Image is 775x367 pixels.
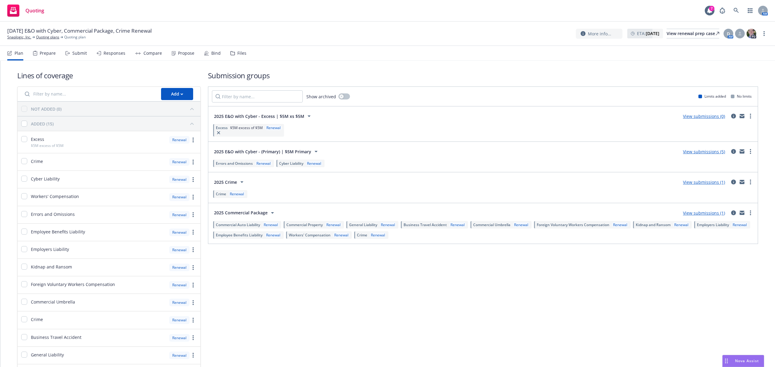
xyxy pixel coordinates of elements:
[370,232,386,238] div: Renewal
[161,88,193,100] button: Add
[747,209,754,216] a: more
[72,51,87,56] div: Submit
[212,110,315,122] button: 2025 E&O with Cyber - Excess | $5M xs $5M
[214,179,237,185] span: 2025 Crime
[171,88,183,100] div: Add
[262,222,279,227] div: Renewal
[404,222,447,227] span: Business Travel Accident
[683,179,725,185] a: View submissions (1)
[738,178,746,186] a: mail
[738,112,746,120] a: mail
[31,119,197,128] button: ADDED (15)
[214,148,311,155] span: 2025 E&O with Cyber - (Primary) | $5M Primary
[730,5,742,17] a: Search
[265,232,282,238] div: Renewal
[216,191,226,196] span: Crime
[380,222,396,227] div: Renewal
[216,222,260,227] span: Commercial Auto Liability
[31,193,79,200] span: Workers' Compensation
[190,246,197,253] a: more
[169,176,190,183] div: Renewal
[730,112,737,120] a: circleInformation
[744,5,756,17] a: Switch app
[17,70,201,80] h1: Lines of coverage
[731,222,748,227] div: Renewal
[190,281,197,289] a: more
[169,299,190,306] div: Renewal
[208,70,758,80] h1: Submission groups
[31,143,64,148] span: $5M excess of $5M
[731,94,752,99] div: No limits
[31,246,69,252] span: Employers Liability
[31,281,115,287] span: Foreign Voluntary Workers Compensation
[169,352,190,359] div: Renewal
[667,29,719,38] a: View renewal prep case
[473,222,510,227] span: Commercial Umbrella
[190,193,197,201] a: more
[169,246,190,254] div: Renewal
[31,104,197,114] button: NOT ADDED (0)
[636,222,671,227] span: Kidnap and Ransom
[169,136,190,144] div: Renewal
[190,136,197,144] a: more
[537,222,609,227] span: Foreign Voluntary Workers Compensation
[169,316,190,324] div: Renewal
[190,211,197,218] a: more
[730,209,737,216] a: circleInformation
[747,112,754,120] a: more
[637,30,659,37] span: ETA :
[212,176,248,188] button: 2025 Crime
[211,51,221,56] div: Bind
[31,158,43,164] span: Crime
[31,176,60,182] span: Cyber Liability
[735,358,759,363] span: Nova Assist
[21,88,157,100] input: Filter by name...
[190,352,197,359] a: more
[588,31,611,37] span: More info...
[190,229,197,236] a: more
[747,178,754,186] a: more
[216,125,228,130] span: Excess
[214,113,304,119] span: 2025 E&O with Cyber - Excess | $5M xs $5M
[738,148,746,155] a: mail
[673,222,690,227] div: Renewal
[697,222,729,227] span: Employers Liability
[709,6,714,11] div: 7
[265,125,282,130] div: Renewal
[576,29,622,39] button: More info...
[178,51,194,56] div: Propose
[190,176,197,183] a: more
[357,232,367,238] span: Crime
[214,209,268,216] span: 2025 Commercial Package
[169,229,190,236] div: Renewal
[31,352,64,358] span: General Liability
[190,158,197,166] a: more
[716,5,728,17] a: Report a Bug
[449,222,466,227] div: Renewal
[289,232,331,238] span: Workers' Compensation
[190,264,197,271] a: more
[747,29,756,38] img: photo
[333,232,350,238] div: Renewal
[31,121,54,127] div: ADDED (15)
[212,90,303,102] input: Filter by name...
[306,161,322,166] div: Renewal
[31,136,44,142] span: Excess
[40,51,56,56] div: Prepare
[5,2,47,19] a: Quoting
[279,161,303,166] span: Cyber Liability
[104,51,125,56] div: Responses
[730,148,737,155] a: circleInformation
[7,34,31,40] a: Snaplogic, Inc.
[698,94,726,99] div: Limits added
[286,222,323,227] span: Commercial Property
[31,334,81,340] span: Business Travel Accident
[31,316,43,323] span: Crime
[727,31,730,37] span: D
[190,299,197,306] a: more
[143,51,162,56] div: Compare
[25,8,44,13] span: Quoting
[237,51,246,56] div: Files
[31,211,75,217] span: Errors and Omissions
